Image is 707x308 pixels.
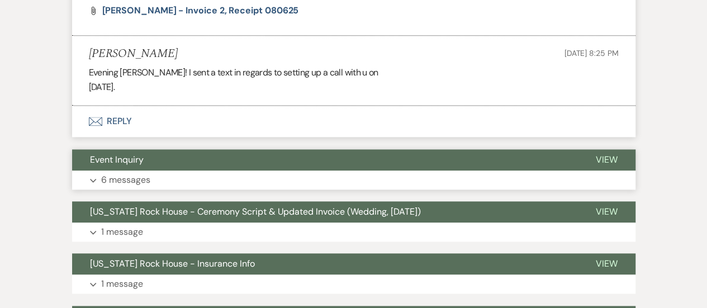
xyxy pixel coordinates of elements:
[101,277,143,291] p: 1 message
[89,65,619,94] div: Evening [PERSON_NAME]! I sent a text in regards to setting up a call with u on [DATE].
[72,106,635,137] button: Reply
[578,149,635,170] button: View
[578,201,635,222] button: View
[90,258,255,269] span: [US_STATE] Rock House - Insurance Info
[72,253,578,274] button: [US_STATE] Rock House - Insurance Info
[596,206,618,217] span: View
[72,274,635,293] button: 1 message
[596,258,618,269] span: View
[101,225,143,239] p: 1 message
[72,222,635,241] button: 1 message
[578,253,635,274] button: View
[90,154,144,165] span: Event Inquiry
[72,201,578,222] button: [US_STATE] Rock House - Ceremony Script & Updated Invoice (Wedding, [DATE])
[90,206,421,217] span: [US_STATE] Rock House - Ceremony Script & Updated Invoice (Wedding, [DATE])
[72,149,578,170] button: Event Inquiry
[102,6,299,15] a: [PERSON_NAME] - Invoice 2, Receipt 080625
[564,48,618,58] span: [DATE] 8:25 PM
[102,4,299,16] span: [PERSON_NAME] - Invoice 2, Receipt 080625
[101,173,150,187] p: 6 messages
[89,47,178,61] h5: [PERSON_NAME]
[596,154,618,165] span: View
[72,170,635,189] button: 6 messages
